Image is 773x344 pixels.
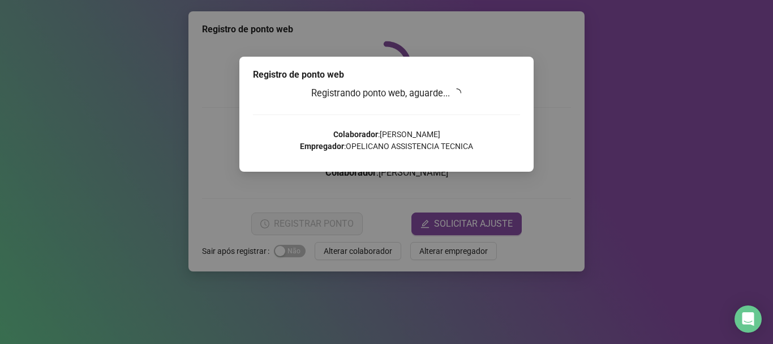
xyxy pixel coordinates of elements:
div: Open Intercom Messenger [735,305,762,333]
span: loading [452,88,462,98]
strong: Empregador [300,142,344,151]
div: Registro de ponto web [253,68,520,82]
p: : [PERSON_NAME] : OPELICANO ASSISTENCIA TECNICA [253,129,520,152]
h3: Registrando ponto web, aguarde... [253,86,520,101]
strong: Colaborador [333,130,378,139]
